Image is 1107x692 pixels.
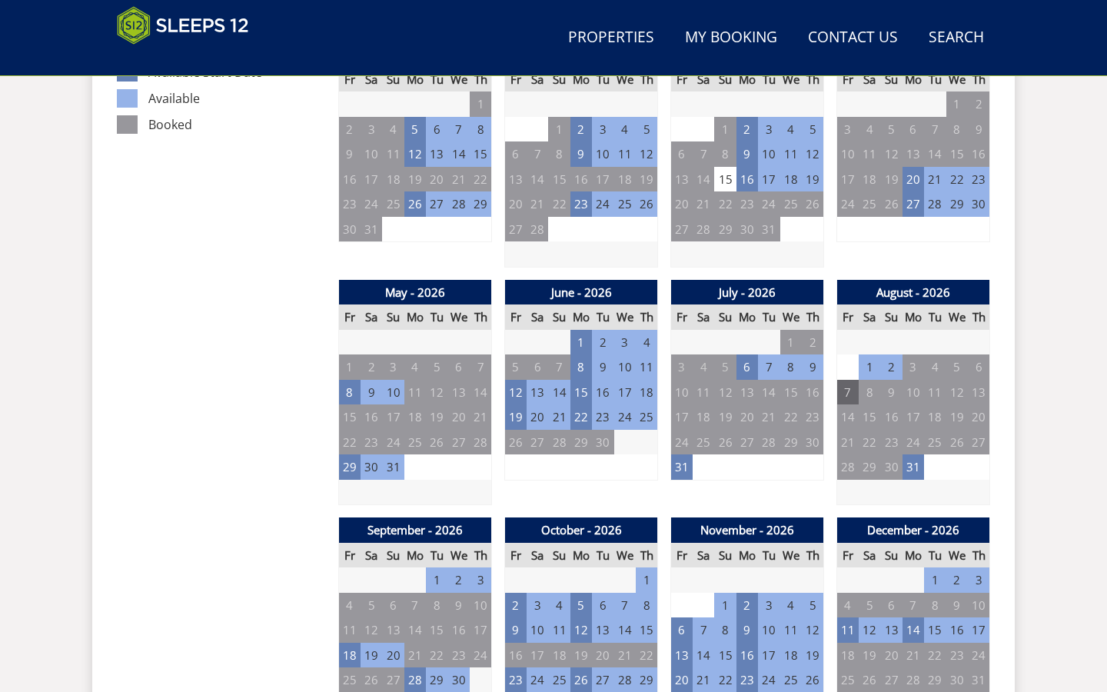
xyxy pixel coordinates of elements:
[382,167,404,192] td: 18
[837,380,859,405] td: 7
[548,354,570,380] td: 7
[448,380,470,405] td: 13
[736,430,758,455] td: 27
[614,167,636,192] td: 18
[448,141,470,167] td: 14
[636,404,657,430] td: 25
[339,191,361,217] td: 23
[404,191,426,217] td: 26
[636,191,657,217] td: 26
[614,67,636,92] th: We
[758,404,780,430] td: 21
[382,191,404,217] td: 25
[404,67,426,92] th: Mo
[548,430,570,455] td: 28
[614,354,636,380] td: 10
[693,354,714,380] td: 4
[714,354,736,380] td: 5
[426,67,447,92] th: Tu
[117,6,249,45] img: Sleeps 12
[903,380,924,405] td: 10
[903,354,924,380] td: 3
[636,330,657,355] td: 4
[339,304,361,330] th: Fr
[614,191,636,217] td: 25
[802,354,823,380] td: 9
[339,280,492,305] th: May - 2026
[780,304,802,330] th: We
[968,354,989,380] td: 6
[903,404,924,430] td: 17
[426,141,447,167] td: 13
[802,67,823,92] th: Th
[758,380,780,405] td: 14
[780,380,802,405] td: 15
[859,117,880,142] td: 4
[361,217,382,242] td: 31
[382,67,404,92] th: Su
[636,380,657,405] td: 18
[339,167,361,192] td: 16
[527,191,548,217] td: 21
[636,354,657,380] td: 11
[470,141,491,167] td: 15
[859,167,880,192] td: 18
[736,167,758,192] td: 16
[903,304,924,330] th: Mo
[570,304,592,330] th: Mo
[470,430,491,455] td: 28
[671,430,693,455] td: 24
[426,404,447,430] td: 19
[837,117,859,142] td: 3
[714,67,736,92] th: Su
[592,141,613,167] td: 10
[527,217,548,242] td: 28
[736,67,758,92] th: Mo
[968,167,989,192] td: 23
[339,141,361,167] td: 9
[614,141,636,167] td: 11
[924,354,946,380] td: 4
[570,191,592,217] td: 23
[592,191,613,217] td: 24
[382,117,404,142] td: 4
[837,304,859,330] th: Fr
[736,141,758,167] td: 9
[693,430,714,455] td: 25
[592,330,613,355] td: 2
[339,117,361,142] td: 2
[968,304,989,330] th: Th
[361,167,382,192] td: 17
[671,67,693,92] th: Fr
[946,67,968,92] th: We
[736,117,758,142] td: 2
[859,141,880,167] td: 11
[448,304,470,330] th: We
[859,304,880,330] th: Sa
[736,380,758,405] td: 13
[758,117,780,142] td: 3
[903,141,924,167] td: 13
[570,354,592,380] td: 8
[548,67,570,92] th: Su
[505,380,527,405] td: 12
[671,404,693,430] td: 17
[426,354,447,380] td: 5
[614,117,636,142] td: 4
[426,167,447,192] td: 20
[714,217,736,242] td: 29
[837,191,859,217] td: 24
[924,67,946,92] th: Tu
[736,404,758,430] td: 20
[802,141,823,167] td: 12
[148,115,326,134] dd: Booked
[714,191,736,217] td: 22
[470,304,491,330] th: Th
[109,54,271,67] iframe: Customer reviews powered by Trustpilot
[780,67,802,92] th: We
[924,304,946,330] th: Tu
[614,404,636,430] td: 24
[671,354,693,380] td: 3
[758,304,780,330] th: Tu
[946,117,968,142] td: 8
